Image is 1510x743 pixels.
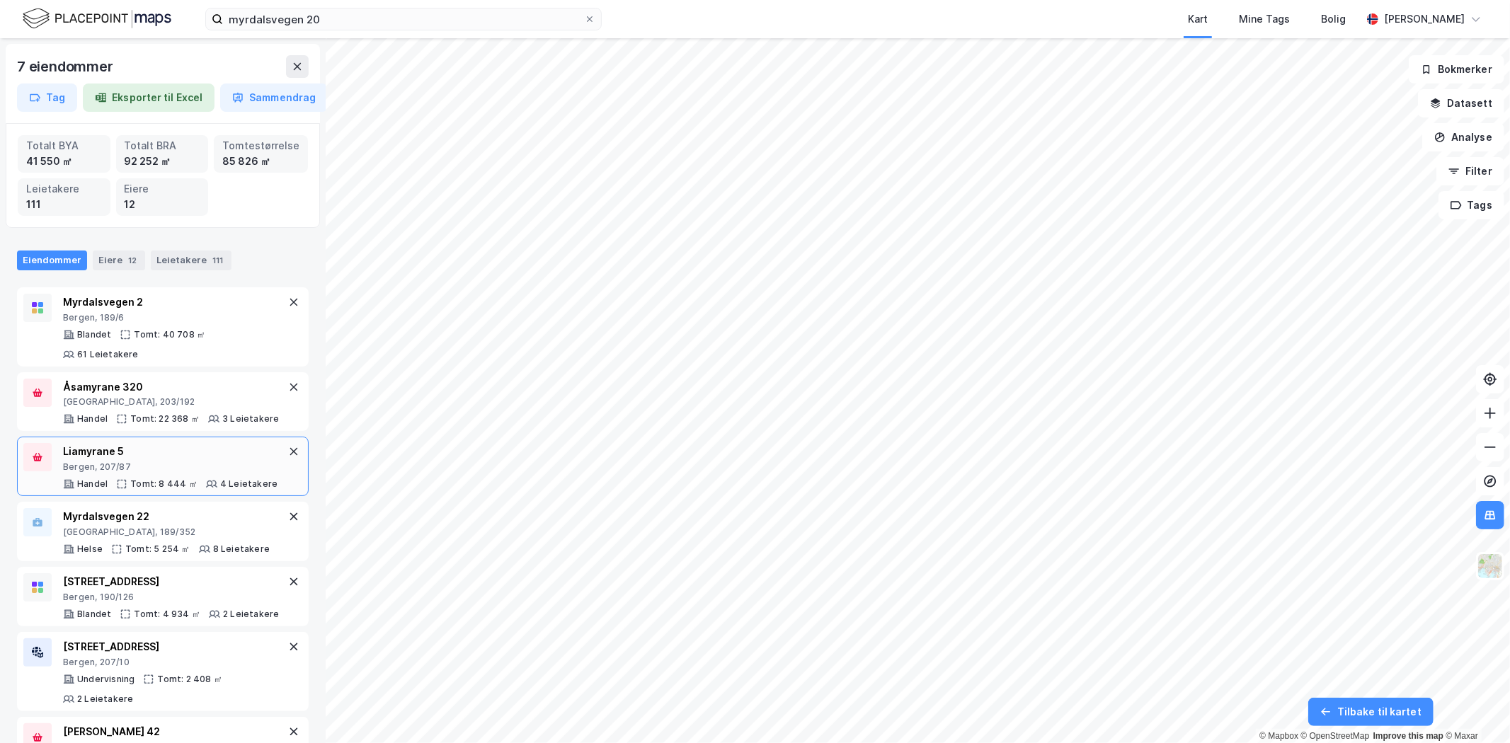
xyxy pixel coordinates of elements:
input: Søk på adresse, matrikkel, gårdeiere, leietakere eller personer [223,8,584,30]
div: 8 Leietakere [213,543,270,555]
button: Analyse [1422,123,1504,151]
div: Eiere [93,250,145,270]
div: Tomt: 40 708 ㎡ [134,329,205,340]
img: Z [1477,553,1504,580]
div: Myrdalsvegen 22 [63,508,270,525]
div: Undervisning [77,674,135,685]
div: Mine Tags [1239,11,1290,28]
div: 3 Leietakere [222,413,279,425]
div: Åsamyrane 320 [63,379,279,396]
div: 111 [210,253,226,267]
div: Tomt: 22 368 ㎡ [130,413,200,425]
div: [GEOGRAPHIC_DATA], 203/192 [63,396,279,408]
a: OpenStreetMap [1301,731,1370,741]
div: 2 Leietakere [77,693,133,705]
div: 41 550 ㎡ [26,154,102,169]
div: Totalt BYA [26,138,102,154]
button: Tags [1438,191,1504,219]
div: Liamyrane 5 [63,443,278,460]
div: 4 Leietakere [220,478,278,490]
div: Eiere [125,181,200,197]
div: Kontrollprogram for chat [1439,675,1510,743]
button: Bokmerker [1409,55,1504,83]
div: [PERSON_NAME] [1384,11,1465,28]
div: 2 Leietakere [223,609,279,620]
a: Improve this map [1373,731,1443,741]
div: Bergen, 207/87 [63,461,278,473]
div: 92 252 ㎡ [125,154,200,169]
div: Tomt: 5 254 ㎡ [125,543,190,555]
img: logo.f888ab2527a4732fd821a326f86c7f29.svg [23,6,171,31]
div: Bolig [1321,11,1346,28]
div: Blandet [77,609,111,620]
div: [GEOGRAPHIC_DATA], 189/352 [63,526,270,538]
div: 7 eiendommer [17,55,116,78]
div: Tomt: 4 934 ㎡ [134,609,200,620]
div: [PERSON_NAME] 42 [63,723,278,740]
div: Handel [77,478,108,490]
div: Handel [77,413,108,425]
div: 61 Leietakere [77,349,139,360]
div: Totalt BRA [125,138,200,154]
div: 111 [26,197,102,212]
button: Tag [17,83,77,112]
div: Eiendommer [17,250,87,270]
div: Tomt: 2 408 ㎡ [157,674,222,685]
div: Leietakere [151,250,231,270]
div: Blandet [77,329,111,340]
div: Kart [1188,11,1208,28]
div: [STREET_ADDRESS] [63,573,279,590]
div: [STREET_ADDRESS] [63,638,285,655]
div: Tomtestørrelse [222,138,299,154]
button: Sammendrag [220,83,328,112]
div: 12 [125,253,139,267]
div: Helse [77,543,103,555]
iframe: Chat Widget [1439,675,1510,743]
button: Tilbake til kartet [1308,698,1434,726]
div: Tomt: 8 444 ㎡ [130,478,198,490]
div: Bergen, 190/126 [63,592,279,603]
button: Datasett [1418,89,1504,117]
button: Filter [1436,157,1504,185]
div: 85 826 ㎡ [222,154,299,169]
div: Bergen, 189/6 [63,312,285,323]
div: 12 [125,197,200,212]
div: Myrdalsvegen 2 [63,294,285,311]
button: Eksporter til Excel [83,83,215,112]
div: Leietakere [26,181,102,197]
a: Mapbox [1259,731,1298,741]
div: Bergen, 207/10 [63,657,285,668]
